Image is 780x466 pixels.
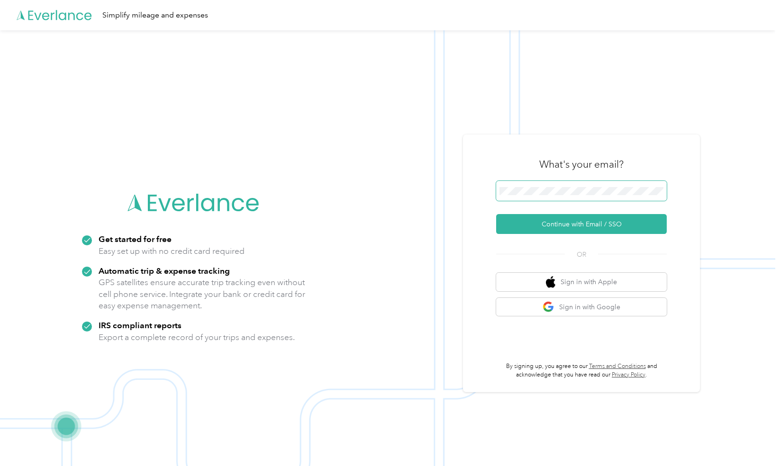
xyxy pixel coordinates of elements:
a: Privacy Policy [612,371,645,378]
h3: What's your email? [539,158,624,171]
strong: IRS compliant reports [99,320,181,330]
a: Terms and Conditions [589,363,646,370]
div: Simplify mileage and expenses [102,9,208,21]
p: Export a complete record of your trips and expenses. [99,332,295,343]
p: GPS satellites ensure accurate trip tracking even without cell phone service. Integrate your bank... [99,277,306,312]
span: OR [565,250,598,260]
button: Continue with Email / SSO [496,214,667,234]
button: google logoSign in with Google [496,298,667,316]
img: google logo [543,301,554,313]
img: apple logo [546,276,555,288]
p: By signing up, you agree to our and acknowledge that you have read our . [496,362,667,379]
button: apple logoSign in with Apple [496,273,667,291]
strong: Get started for free [99,234,172,244]
p: Easy set up with no credit card required [99,245,245,257]
strong: Automatic trip & expense tracking [99,266,230,276]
